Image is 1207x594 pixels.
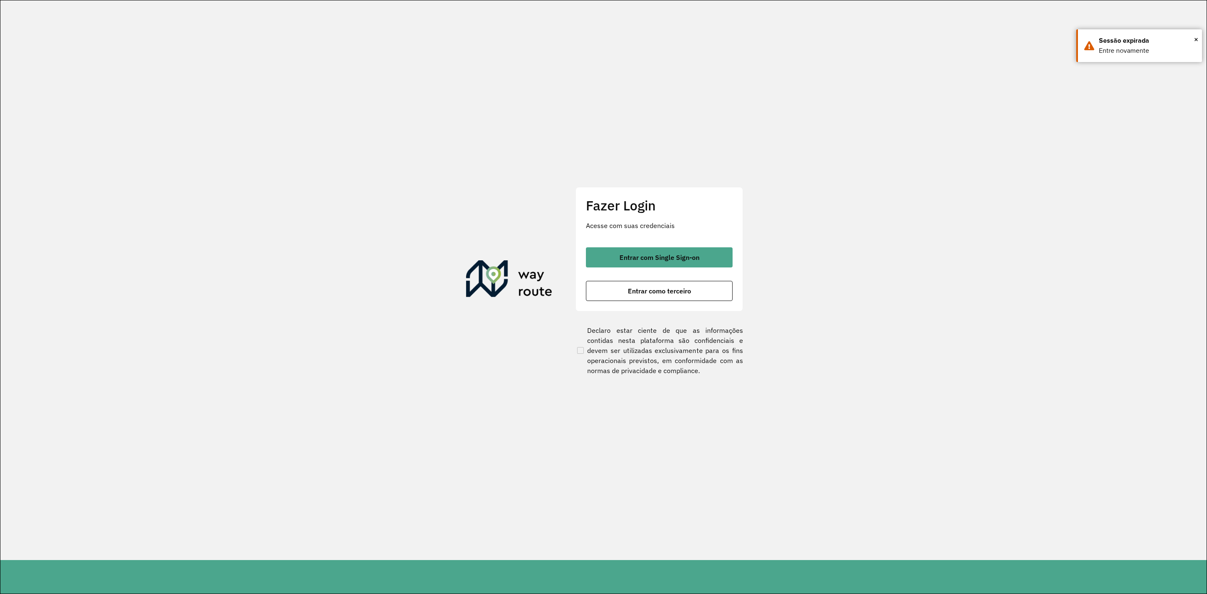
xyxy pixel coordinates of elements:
[586,197,733,213] h2: Fazer Login
[586,281,733,301] button: button
[1099,46,1196,56] div: Entre novamente
[586,220,733,231] p: Acesse com suas credenciais
[628,288,691,294] span: Entrar como terceiro
[1194,33,1198,46] button: Close
[619,254,699,261] span: Entrar com Single Sign-on
[1194,33,1198,46] span: ×
[1099,36,1196,46] div: Sessão expirada
[586,247,733,267] button: button
[575,325,743,376] label: Declaro estar ciente de que as informações contidas nesta plataforma são confidenciais e devem se...
[466,260,552,301] img: Roteirizador AmbevTech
